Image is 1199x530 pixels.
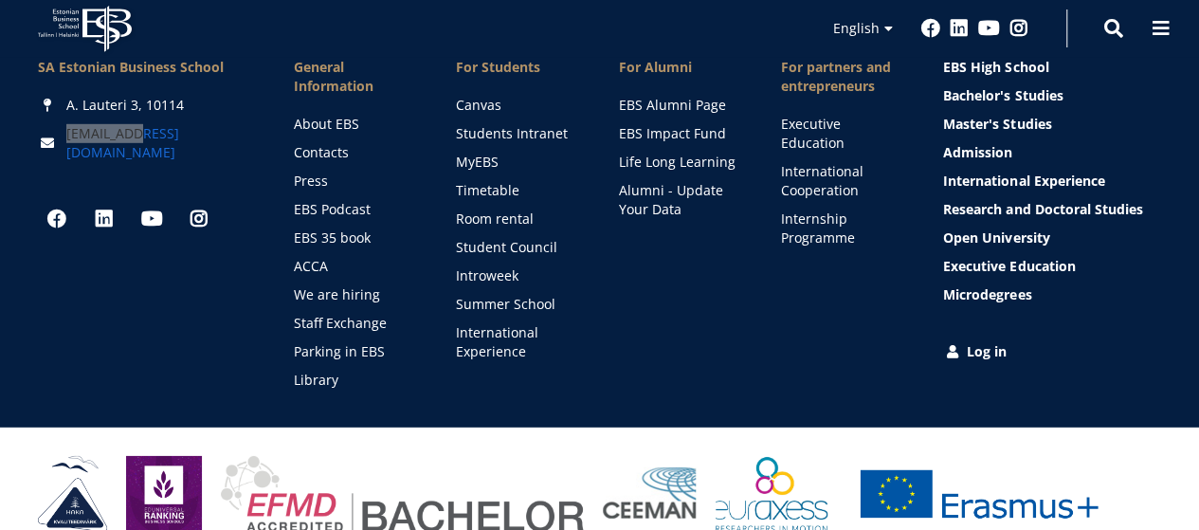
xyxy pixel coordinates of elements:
[619,58,743,77] span: For Alumni
[619,124,743,143] a: EBS Impact Fund
[456,295,580,314] a: Summer School
[781,162,905,200] a: International Cooperation
[133,200,171,238] a: Youtube
[943,228,1161,247] a: Open University
[38,96,256,115] div: A. Lauteri 3, 10114
[978,19,1000,38] a: Youtube
[619,96,743,115] a: EBS Alumni Page
[1009,19,1028,38] a: Instagram
[294,257,418,276] a: ACCA
[456,210,580,228] a: Room rental
[66,124,256,162] a: [EMAIL_ADDRESS][DOMAIN_NAME]
[38,58,256,77] div: SA Estonian Business School
[294,314,418,333] a: Staff Exchange
[456,58,580,77] a: For Students
[85,200,123,238] a: Linkedin
[456,96,580,115] a: Canvas
[294,115,418,134] a: About EBS
[456,238,580,257] a: Student Council
[943,257,1161,276] a: Executive Education
[294,371,418,390] a: Library
[38,200,76,238] a: Facebook
[943,143,1161,162] a: Admission
[619,181,743,219] a: Alumni - Update Your Data
[603,467,697,520] img: Ceeman
[294,285,418,304] a: We are hiring
[943,58,1161,77] a: EBS High School
[943,86,1161,105] a: Bachelor's Studies
[943,115,1161,134] a: Master's Studies
[294,58,418,96] span: General Information
[456,323,580,361] a: International Experience
[294,228,418,247] a: EBS 35 book
[294,143,418,162] a: Contacts
[294,342,418,361] a: Parking in EBS
[294,172,418,191] a: Press
[781,58,905,96] span: For partners and entrepreneurs
[950,19,969,38] a: Linkedin
[781,210,905,247] a: Internship Programme
[943,172,1161,191] a: International Experience
[294,200,418,219] a: EBS Podcast
[619,153,743,172] a: Life Long Learning
[943,200,1161,219] a: Research and Doctoral Studies
[456,181,580,200] a: Timetable
[921,19,940,38] a: Facebook
[943,342,1161,361] a: Log in
[781,115,905,153] a: Executive Education
[180,200,218,238] a: Instagram
[456,124,580,143] a: Students Intranet
[456,266,580,285] a: Introweek
[456,153,580,172] a: MyEBS
[943,285,1161,304] a: Microdegrees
